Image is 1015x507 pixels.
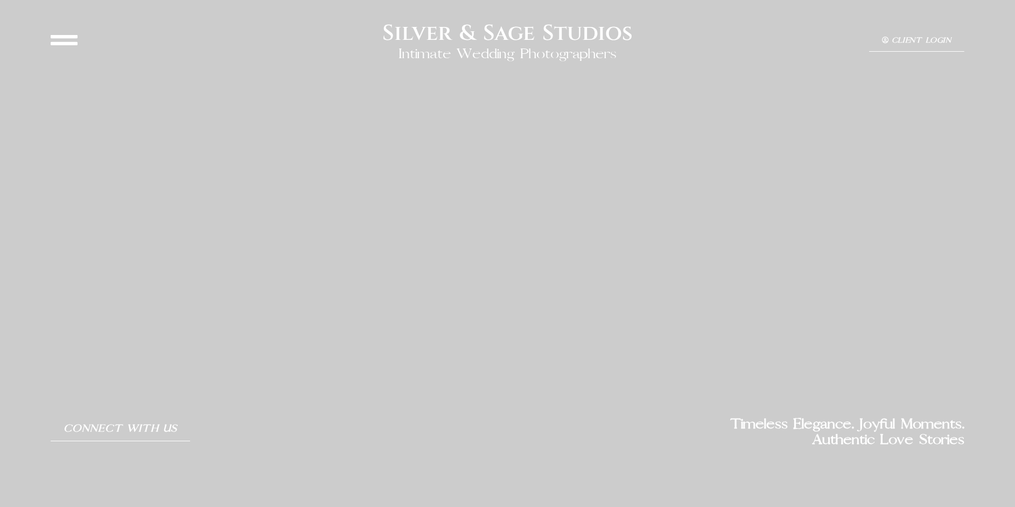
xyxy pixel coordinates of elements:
[398,46,617,62] h2: Intimate Wedding Photographers
[869,30,964,52] a: Client Login
[51,416,190,441] a: Connect With Us
[508,416,964,448] h2: Timeless Elegance. Joyful Moments. Authentic Love Stories
[382,20,633,46] h2: Silver & Sage Studios
[892,37,951,45] span: Client Login
[64,423,177,434] span: Connect With Us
